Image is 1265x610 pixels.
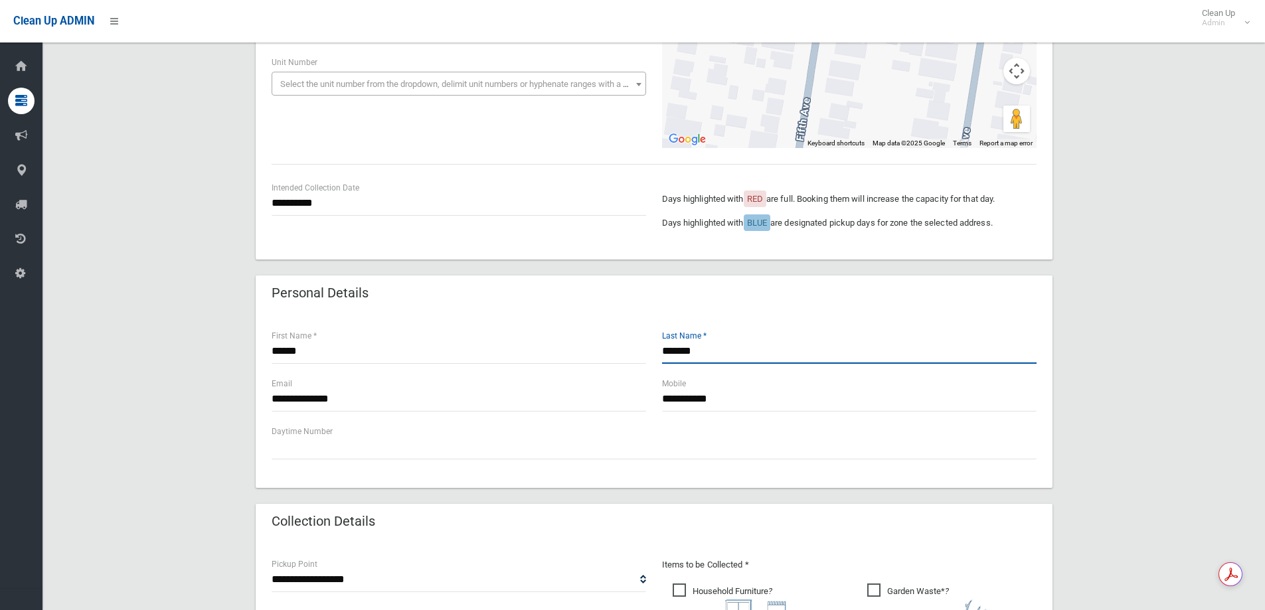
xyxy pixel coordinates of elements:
[280,79,651,89] span: Select the unit number from the dropdown, delimit unit numbers or hyphenate ranges with a comma
[662,215,1037,231] p: Days highlighted with are designated pickup days for zone the selected address.
[1003,106,1030,132] button: Drag Pegman onto the map to open Street View
[807,139,865,148] button: Keyboard shortcuts
[1202,18,1235,28] small: Admin
[873,139,945,147] span: Map data ©2025 Google
[256,280,384,306] header: Personal Details
[979,139,1033,147] a: Report a map error
[1195,8,1248,28] span: Clean Up
[747,218,767,228] span: BLUE
[662,191,1037,207] p: Days highlighted with are full. Booking them will increase the capacity for that day.
[662,557,1037,573] p: Items to be Collected *
[665,131,709,148] img: Google
[13,15,94,27] span: Clean Up ADMIN
[953,139,971,147] a: Terms
[665,131,709,148] a: Open this area in Google Maps (opens a new window)
[747,194,763,204] span: RED
[1003,58,1030,84] button: Map camera controls
[849,21,865,44] div: 21 Fifth Avenue, CONDELL PARK NSW 2200
[256,508,391,534] header: Collection Details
